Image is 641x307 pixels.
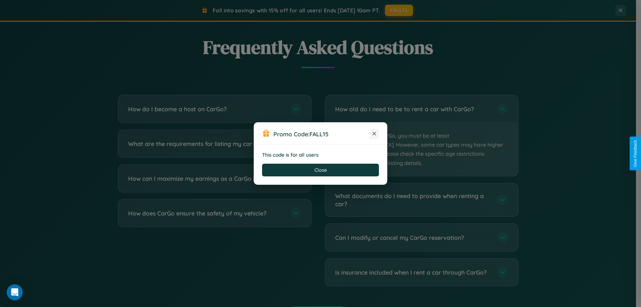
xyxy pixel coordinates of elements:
[7,284,23,300] div: Open Intercom Messenger
[273,130,370,138] h3: Promo Code:
[633,140,638,167] div: Give Feedback
[262,152,318,158] strong: This code is for all users
[262,164,379,176] button: Close
[309,130,329,138] b: FALL15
